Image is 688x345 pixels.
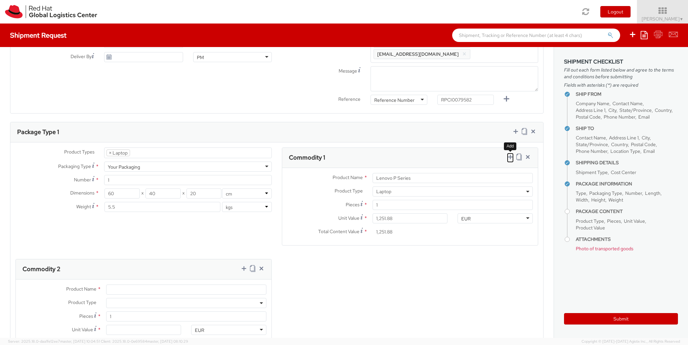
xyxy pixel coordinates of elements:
[106,149,130,156] li: Laptop
[197,54,204,61] div: PM
[333,174,363,180] span: Product Name
[610,148,640,154] span: Location Type
[576,148,607,154] span: Phone Number
[346,202,359,208] span: Pieces
[461,215,471,222] div: EUR
[576,100,609,106] span: Company Name
[655,107,672,113] span: Country
[339,68,357,74] span: Message
[104,188,139,199] input: Length
[576,225,605,231] span: Product Value
[101,339,188,344] span: Client: 2025.18.0-0e69584
[564,67,678,80] span: Fill out each form listed below and agree to the terms and conditions before submitting
[591,197,605,203] span: Height
[631,141,656,147] span: Postal Code
[23,266,60,272] h3: Commodity 2
[607,218,621,224] span: Pieces
[145,188,180,199] input: Width
[5,5,97,18] img: rh-logistics-00dfa346123c4ec078e1.svg
[611,169,636,175] span: Cost Center
[576,237,678,242] h4: Attachments
[589,190,622,196] span: Packaging Type
[564,82,678,88] span: Fields with asterisks (*) are required
[609,135,639,141] span: Address Line 1
[70,190,94,196] span: Dimensions
[76,204,91,210] span: Weight
[66,286,96,292] span: Product Name
[10,32,67,39] h4: Shipment Request
[68,299,96,305] span: Product Type
[680,16,684,22] span: ▼
[108,164,140,170] div: Your Packaging
[643,148,655,154] span: Email
[608,107,616,113] span: City
[8,339,100,344] span: Server: 2025.18.0-daa1fe12ee7
[72,327,93,333] span: Unit Value
[186,188,221,199] input: Height
[582,339,680,344] span: Copyright © [DATE]-[DATE] Agistix Inc., All Rights Reserved
[576,160,678,165] h4: Shipping Details
[611,141,628,147] span: Country
[576,197,588,203] span: Width
[576,169,608,175] span: Shipment Type
[338,215,359,221] span: Unit Value
[335,188,363,194] span: Product Type
[64,149,94,155] span: Product Types
[576,92,678,97] h4: Ship From
[604,114,635,120] span: Phone Number
[338,96,360,102] span: Reference
[79,313,93,319] span: Pieces
[576,181,678,186] h4: Package Information
[576,107,605,113] span: Address Line 1
[619,107,652,113] span: State/Province
[564,59,678,65] h3: Shipment Checklist
[147,339,188,344] span: master, [DATE] 08:10:29
[289,154,325,161] h3: Commodity 1
[576,141,608,147] span: State/Province
[564,313,678,325] button: Submit
[181,188,186,199] span: X
[195,327,204,334] div: EUR
[576,246,633,252] span: Photo of transported goods
[576,218,604,224] span: Product Type
[624,218,645,224] span: Unit Value
[625,190,642,196] span: Number
[17,129,59,135] h3: Package Type 1
[140,188,145,199] span: X
[74,177,91,183] span: Number
[645,190,660,196] span: Length
[376,188,529,195] span: Laptop
[373,186,533,197] span: Laptop
[642,135,650,141] span: City
[452,29,620,42] input: Shipment, Tracking or Reference Number (at least 4 chars)
[58,163,91,169] span: Packaging Type
[60,339,100,344] span: master, [DATE] 10:04:51
[576,114,601,120] span: Postal Code
[608,197,623,203] span: Weight
[374,97,415,103] div: Reference Number
[642,16,684,22] span: [PERSON_NAME]
[638,114,650,120] span: Email
[576,126,678,131] h4: Ship To
[576,135,606,141] span: Contact Name
[576,190,586,196] span: Type
[462,50,467,58] button: ×
[612,100,643,106] span: Contact Name
[600,6,631,17] button: Logout
[71,53,92,60] span: Deliver By
[504,142,516,150] div: Add
[109,150,112,156] span: ×
[318,228,359,234] span: Total Content Value
[576,209,678,214] h4: Package Content
[377,51,459,57] span: [EMAIL_ADDRESS][DOMAIN_NAME]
